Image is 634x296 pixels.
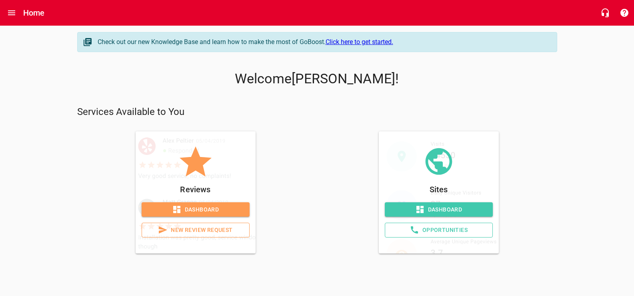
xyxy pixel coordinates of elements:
[142,202,250,217] a: Dashboard
[385,202,493,217] a: Dashboard
[23,6,45,19] h6: Home
[142,183,250,196] p: Reviews
[148,205,243,215] span: Dashboard
[142,223,250,238] a: New Review Request
[385,223,493,238] a: Opportunities
[385,183,493,196] p: Sites
[98,37,549,47] div: Check out our new Knowledge Base and learn how to make the most of GoBoost.
[326,38,393,46] a: Click here to get started.
[148,225,243,235] span: New Review Request
[391,205,486,215] span: Dashboard
[615,3,634,22] button: Support Portal
[392,225,486,235] span: Opportunities
[2,3,21,22] button: Open drawer
[596,3,615,22] button: Live Chat
[77,71,557,87] p: Welcome [PERSON_NAME] !
[77,106,557,119] p: Services Available to You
